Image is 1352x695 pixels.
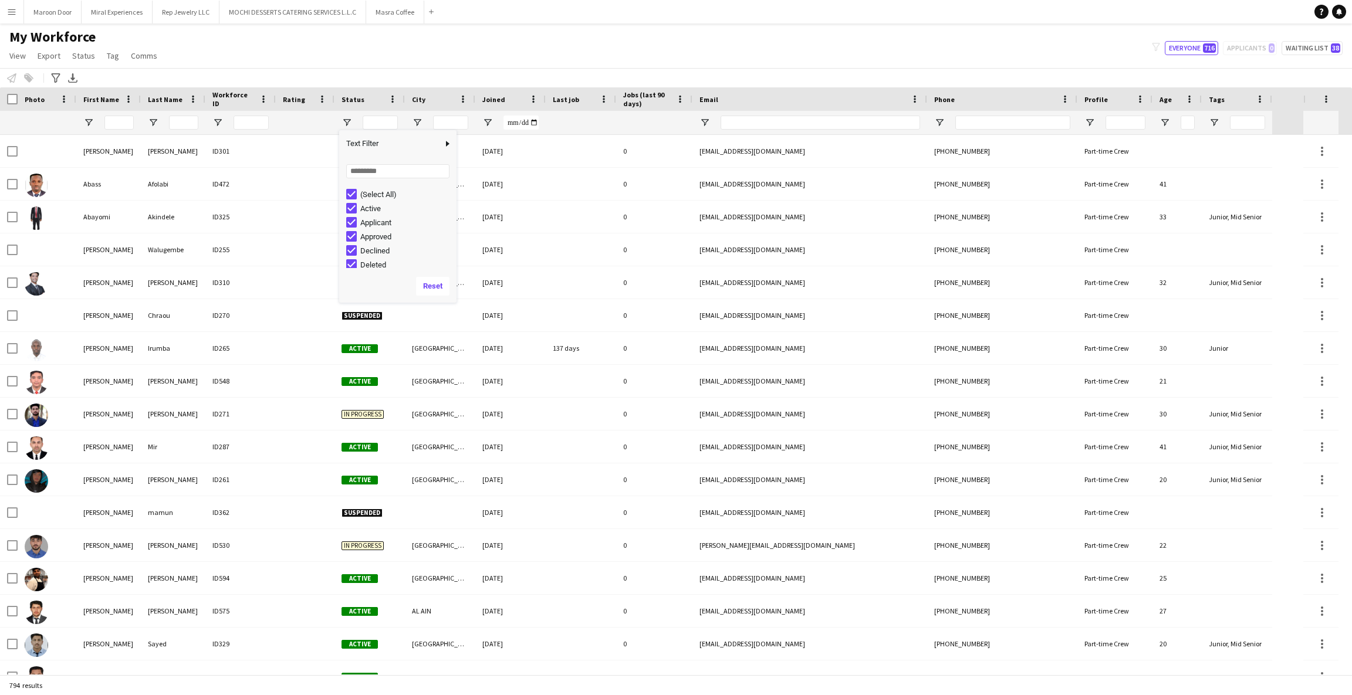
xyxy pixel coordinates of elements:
[360,246,453,255] div: Declined
[1077,135,1152,167] div: Part-time Crew
[927,398,1077,430] div: [PHONE_NUMBER]
[927,562,1077,594] div: [PHONE_NUMBER]
[692,529,927,561] div: [PERSON_NAME][EMAIL_ADDRESS][DOMAIN_NAME]
[927,463,1077,496] div: [PHONE_NUMBER]
[616,430,692,463] div: 0
[83,117,94,128] button: Open Filter Menu
[25,469,48,493] img: Abdul Rahman
[616,628,692,660] div: 0
[927,201,1077,233] div: [PHONE_NUMBER]
[1077,430,1152,463] div: Part-time Crew
[212,117,223,128] button: Open Filter Menu
[153,1,219,23] button: Rep Jewelry LLC
[141,266,205,299] div: [PERSON_NAME]
[475,233,546,266] div: [DATE]
[25,436,48,460] img: Abdul Mir
[1106,116,1145,130] input: Profile Filter Input
[1202,398,1272,430] div: Junior, Mid Senior
[205,398,276,430] div: ID271
[1152,266,1202,299] div: 32
[342,410,384,419] span: In progress
[342,95,364,104] span: Status
[205,233,276,266] div: ID255
[1282,41,1343,55] button: Waiting list38
[616,529,692,561] div: 0
[342,673,378,682] span: Active
[205,562,276,594] div: ID594
[360,260,453,269] div: Deleted
[205,496,276,528] div: ID362
[76,595,141,627] div: [PERSON_NAME]
[475,135,546,167] div: [DATE]
[205,595,276,627] div: ID575
[141,299,205,331] div: Chraou
[1160,95,1172,104] span: Age
[5,48,31,63] a: View
[76,529,141,561] div: [PERSON_NAME]
[76,233,141,266] div: [PERSON_NAME]
[76,135,141,167] div: [PERSON_NAME]
[475,332,546,364] div: [DATE]
[692,562,927,594] div: [EMAIL_ADDRESS][DOMAIN_NAME]
[934,117,945,128] button: Open Filter Menu
[616,660,692,693] div: 0
[1077,233,1152,266] div: Part-time Crew
[76,496,141,528] div: [PERSON_NAME]
[1152,529,1202,561] div: 22
[1152,660,1202,693] div: 22
[1077,660,1152,693] div: Part-time Crew
[412,117,422,128] button: Open Filter Menu
[616,496,692,528] div: 0
[1209,117,1219,128] button: Open Filter Menu
[1077,398,1152,430] div: Part-time Crew
[1152,463,1202,496] div: 20
[927,529,1077,561] div: [PHONE_NUMBER]
[126,48,162,63] a: Comms
[405,430,475,463] div: [GEOGRAPHIC_DATA]
[360,190,453,199] div: (Select All)
[692,299,927,331] div: [EMAIL_ADDRESS][DOMAIN_NAME]
[692,201,927,233] div: [EMAIL_ADDRESS][DOMAIN_NAME]
[475,299,546,331] div: [DATE]
[692,332,927,364] div: [EMAIL_ADDRESS][DOMAIN_NAME]
[616,233,692,266] div: 0
[141,562,205,594] div: [PERSON_NAME]
[141,365,205,397] div: [PERSON_NAME]
[1077,529,1152,561] div: Part-time Crew
[76,430,141,463] div: [PERSON_NAME]
[72,50,95,61] span: Status
[141,233,205,266] div: Walugembe
[148,117,158,128] button: Open Filter Menu
[342,311,383,320] span: Suspended
[148,95,182,104] span: Last Name
[405,562,475,594] div: [GEOGRAPHIC_DATA]
[1230,116,1265,130] input: Tags Filter Input
[692,628,927,660] div: [EMAIL_ADDRESS][DOMAIN_NAME]
[1181,116,1195,130] input: Age Filter Input
[482,95,505,104] span: Joined
[616,332,692,364] div: 0
[616,595,692,627] div: 0
[25,95,45,104] span: Photo
[616,398,692,430] div: 0
[475,496,546,528] div: [DATE]
[475,628,546,660] div: [DATE]
[623,90,671,108] span: Jobs (last 90 days)
[616,168,692,200] div: 0
[1084,117,1095,128] button: Open Filter Menu
[1152,398,1202,430] div: 30
[1077,562,1152,594] div: Part-time Crew
[342,541,384,550] span: In progress
[342,443,378,452] span: Active
[475,660,546,693] div: [DATE]
[721,116,920,130] input: Email Filter Input
[1202,463,1272,496] div: Junior, Mid Senior
[699,95,718,104] span: Email
[692,398,927,430] div: [EMAIL_ADDRESS][DOMAIN_NAME]
[1077,365,1152,397] div: Part-time Crew
[927,299,1077,331] div: [PHONE_NUMBER]
[205,201,276,233] div: ID325
[360,218,453,227] div: Applicant
[692,430,927,463] div: [EMAIL_ADDRESS][DOMAIN_NAME]
[205,332,276,364] div: ID265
